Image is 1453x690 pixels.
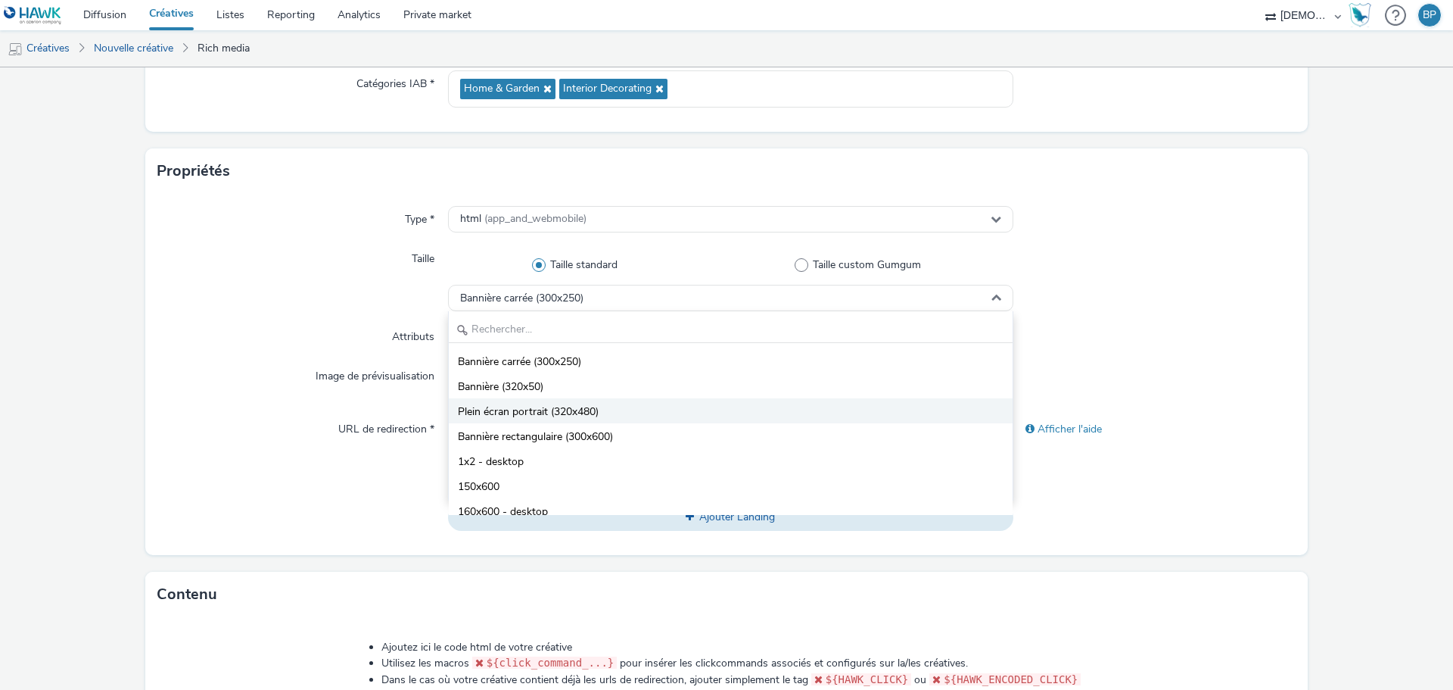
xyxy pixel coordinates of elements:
button: Ajouter Landing [448,504,1013,530]
label: Taille [406,245,440,267]
span: Home & Garden [464,83,540,95]
span: Bannière rectangulaire (300x600) [458,429,613,445]
img: mobile [8,42,23,57]
a: Rich media [190,30,257,67]
label: Type * [399,206,440,227]
a: Hawk Academy [1349,3,1377,27]
label: URL de redirection * [332,416,440,437]
span: Bannière (320x50) [458,379,543,395]
li: Ajoutez ici le code html de votre créative [381,640,1084,655]
div: Afficher l'aide [1013,416,1296,443]
span: Taille custom Gumgum [813,258,921,273]
img: undefined Logo [4,6,62,25]
label: Catégories IAB * [350,70,440,92]
span: Bannière carrée (300x250) [460,292,583,305]
div: BP [1423,4,1436,27]
span: ${HAWK_ENCODED_CLICK} [944,673,1078,685]
h3: Contenu [157,583,217,606]
span: Ajouter Landing [699,510,775,524]
label: Attributs [386,323,440,345]
span: 1x2 - desktop [458,454,524,470]
span: html [460,213,586,226]
span: 160x600 - desktop [458,504,548,520]
li: Dans le cas où votre créative contient déjà les urls de redirection, ajouter simplement le tag ou [381,672,1084,688]
span: Bannière carrée (300x250) [458,354,581,370]
span: Taille standard [550,258,618,273]
label: Image de prévisualisation [310,363,440,384]
a: Nouvelle créative [86,30,181,67]
span: (app_and_webmobile) [484,211,586,226]
img: Hawk Academy [1349,3,1371,27]
span: Plein écran portrait (320x480) [458,404,599,420]
span: Interior Decorating [563,83,652,95]
span: ${HAWK_CLICK} [826,673,909,685]
span: 150x600 [458,479,499,495]
span: ${click_command_...} [487,657,614,669]
li: Utilisez les macros pour insérer les clickcommands associés et configurés sur la/les créatives. [381,655,1084,671]
h3: Propriétés [157,160,230,183]
input: Rechercher... [449,317,1013,343]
